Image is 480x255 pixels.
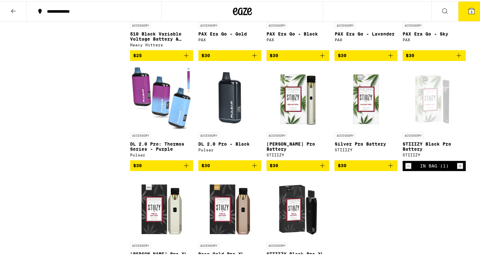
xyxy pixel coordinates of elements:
button: Add to bag [198,159,261,170]
p: ACCESSORY [266,21,287,27]
p: STIIIZY Black Pro Battery [403,140,466,150]
div: Pulsar [198,147,261,151]
p: DL 2.0 Pro: Thermos Series - Purple [130,140,193,150]
span: $30 [406,52,414,57]
p: ACCESSORY [266,241,287,247]
span: $30 [270,162,278,167]
div: STIIIZY [334,147,398,151]
img: Pulsar - DL 2.0 Pro - Black [198,65,261,128]
button: Add to bag [198,49,261,60]
button: Add to bag [334,49,398,60]
div: PAX [266,36,330,41]
p: ACCESSORY [198,131,219,137]
img: STIIIZY - Rose Gold Pro XL Battery [198,175,261,238]
p: DL 2.0 Pro - Black [198,140,261,145]
a: Open page for DL 2.0 Pro: Thermos Series - Purple from Pulsar [130,65,193,159]
p: ACCESSORY [130,21,151,27]
button: Add to bag [130,159,193,170]
p: ACCESSORY [198,241,219,247]
p: ACCESSORY [198,21,219,27]
img: STIIIZY - STIIIZY Black Pro XL Battery [266,175,330,238]
div: Heavy Hitters [130,42,193,46]
span: $30 [201,162,210,167]
p: ACCESSORY [334,131,355,137]
button: Add to bag [130,49,193,60]
img: Pulsar - DL 2.0 Pro: Thermos Series - Purple [130,65,193,128]
div: PAX [198,36,261,41]
div: Pulsar [130,152,193,156]
p: ACCESSORY [130,241,151,247]
div: STIIIZY [266,152,330,156]
p: 510 Black Variable Voltage Battery & Charger [130,30,193,40]
span: $25 [133,52,142,57]
button: Add to bag [266,49,330,60]
p: PAX Era Go - Black [266,30,330,35]
div: PAX [403,36,466,41]
p: [PERSON_NAME] Pro Battery [266,140,330,150]
span: $30 [201,52,210,57]
p: PAX Era Go - Gold [198,30,261,35]
button: Decrement [405,161,411,168]
span: $30 [338,52,346,57]
p: PAX Era Go - Sky [403,30,466,35]
p: ACCESSORY [130,131,151,137]
img: STIIIZY - Silver Pro Battery [334,65,398,128]
img: STIIIZY - Pearl White Pro Battery [266,65,330,128]
a: Open page for Pearl White Pro Battery from STIIIZY [266,65,330,159]
div: In Bag (1) [420,162,449,167]
button: Add to bag [266,159,330,170]
span: $30 [133,162,142,167]
img: STIIIZY - Pearl White Pro XL Battery [130,175,193,238]
span: $30 [270,52,278,57]
p: ACCESSORY [334,21,355,27]
button: Add to bag [403,49,466,60]
p: ACCESSORY [266,131,287,137]
div: PAX [334,36,398,41]
a: Open page for Silver Pro Battery from STIIIZY [334,65,398,159]
span: $30 [338,162,346,167]
button: Add to bag [334,159,398,170]
button: Increment [457,161,463,168]
a: Open page for DL 2.0 Pro - Black from Pulsar [198,65,261,159]
p: ACCESSORY [403,131,424,137]
p: PAX Era Go - Lavender [334,30,398,35]
div: STIIIZY [403,152,466,156]
a: Open page for STIIIZY Black Pro Battery from STIIIZY [403,65,466,160]
p: Silver Pro Battery [334,140,398,145]
span: 3 [470,9,472,12]
p: ACCESSORY [403,21,424,27]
